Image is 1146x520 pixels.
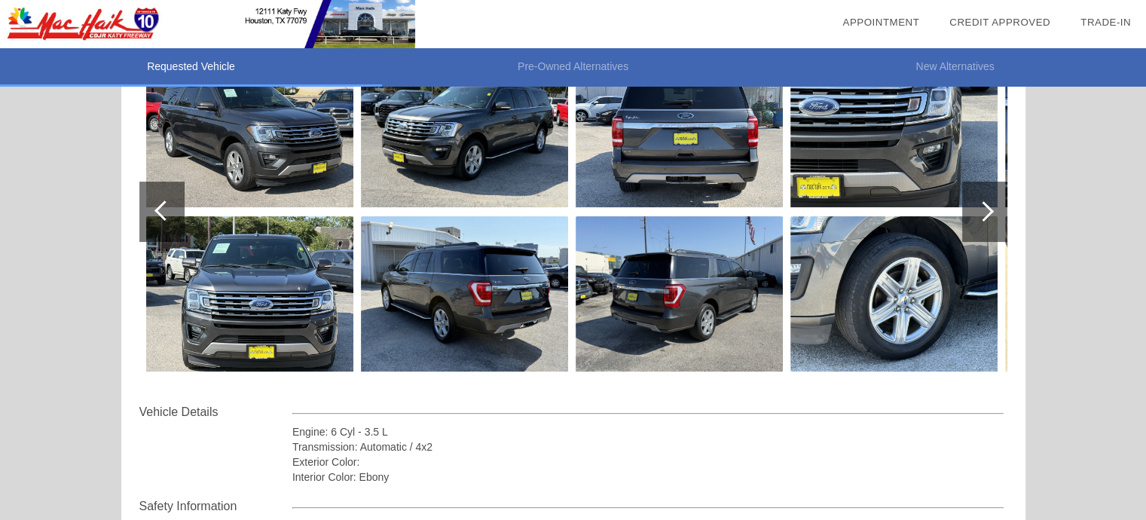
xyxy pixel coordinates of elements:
img: 7.jpg [576,216,783,372]
div: Interior Color: Ebony [292,470,1004,485]
img: 8.jpg [790,52,998,207]
img: 4.jpg [361,52,568,207]
div: Safety Information [139,497,292,515]
li: Pre-Owned Alternatives [382,48,764,87]
div: Engine: 6 Cyl - 3.5 L [292,424,1004,439]
a: Credit Approved [949,17,1050,28]
img: 6.jpg [576,52,783,207]
div: Vehicle Details [139,403,292,421]
img: 3.jpg [146,216,353,372]
div: Exterior Color: [292,454,1004,470]
div: Transmission: Automatic / 4x2 [292,439,1004,454]
img: 2.jpg [146,52,353,207]
img: 9.jpg [790,216,998,372]
li: New Alternatives [764,48,1146,87]
a: Trade-In [1080,17,1131,28]
a: Appointment [842,17,919,28]
img: 5.jpg [361,216,568,372]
